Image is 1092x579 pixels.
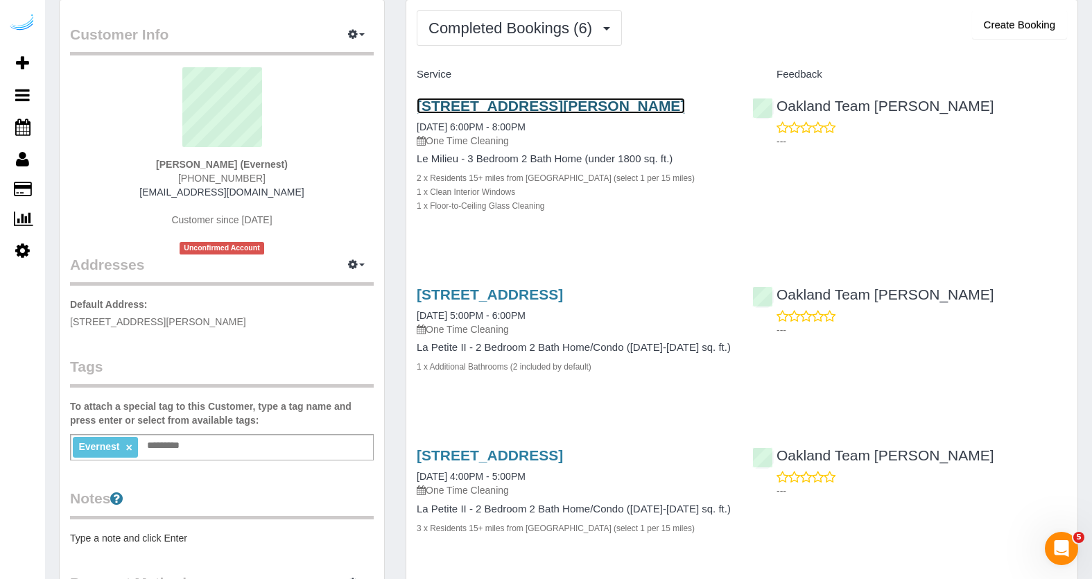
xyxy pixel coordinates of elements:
a: [STREET_ADDRESS] [417,447,563,463]
img: Automaid Logo [8,14,36,33]
iframe: Intercom live chat [1045,532,1078,565]
a: [DATE] 6:00PM - 8:00PM [417,121,526,132]
strong: [PERSON_NAME] (Evernest) [156,159,288,170]
p: --- [777,323,1067,337]
small: 1 x Additional Bathrooms (2 included by default) [417,362,591,372]
small: 2 x Residents 15+ miles from [GEOGRAPHIC_DATA] (select 1 per 15 miles) [417,173,695,183]
h4: La Petite II - 2 Bedroom 2 Bath Home/Condo ([DATE]-[DATE] sq. ft.) [417,342,731,354]
a: Oakland Team [PERSON_NAME] [752,286,994,302]
span: [STREET_ADDRESS][PERSON_NAME] [70,316,246,327]
pre: Type a note and click Enter [70,531,374,545]
span: [PHONE_NUMBER] [178,173,266,184]
span: Customer since [DATE] [171,214,272,225]
h4: Service [417,69,731,80]
legend: Notes [70,488,374,519]
span: Evernest [78,441,119,452]
p: --- [777,484,1067,498]
p: One Time Cleaning [417,134,731,148]
a: [DATE] 5:00PM - 6:00PM [417,310,526,321]
a: [STREET_ADDRESS][PERSON_NAME] [417,98,685,114]
h4: Le Milieu - 3 Bedroom 2 Bath Home (under 1800 sq. ft.) [417,153,731,165]
h4: La Petite II - 2 Bedroom 2 Bath Home/Condo ([DATE]-[DATE] sq. ft.) [417,503,731,515]
span: 5 [1073,532,1084,543]
p: One Time Cleaning [417,483,731,497]
span: Unconfirmed Account [180,242,264,254]
legend: Tags [70,356,374,388]
h4: Feedback [752,69,1067,80]
a: Oakland Team [PERSON_NAME] [752,98,994,114]
span: Completed Bookings (6) [428,19,599,37]
button: Create Booking [972,10,1067,40]
a: [STREET_ADDRESS] [417,286,563,302]
button: Completed Bookings (6) [417,10,622,46]
small: 1 x Clean Interior Windows [417,187,515,197]
a: × [125,442,132,453]
label: Default Address: [70,297,148,311]
small: 1 x Floor-to-Ceiling Glass Cleaning [417,201,544,211]
small: 3 x Residents 15+ miles from [GEOGRAPHIC_DATA] (select 1 per 15 miles) [417,524,695,533]
a: [EMAIL_ADDRESS][DOMAIN_NAME] [139,187,304,198]
label: To attach a special tag to this Customer, type a tag name and press enter or select from availabl... [70,399,374,427]
a: Oakland Team [PERSON_NAME] [752,447,994,463]
legend: Customer Info [70,24,374,55]
p: One Time Cleaning [417,322,731,336]
p: --- [777,135,1067,148]
a: [DATE] 4:00PM - 5:00PM [417,471,526,482]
